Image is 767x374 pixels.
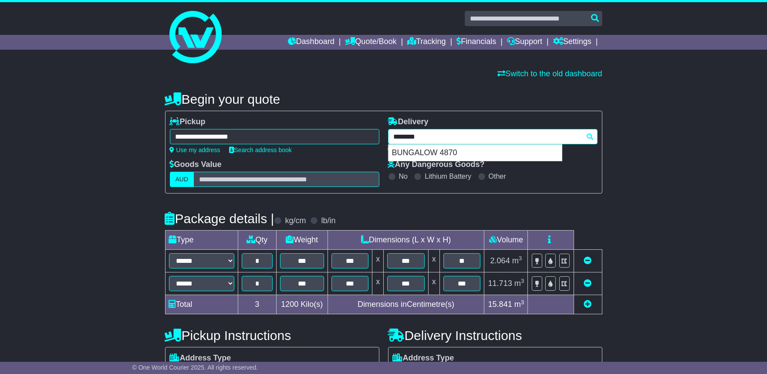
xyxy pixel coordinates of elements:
[170,160,222,170] label: Goods Value
[229,146,292,153] a: Search address book
[490,256,510,265] span: 2.064
[238,231,276,250] td: Qty
[489,172,506,180] label: Other
[281,300,298,309] span: 1200
[238,295,276,314] td: 3
[514,300,524,309] span: m
[321,216,335,226] label: lb/in
[488,279,512,288] span: 11.713
[425,172,471,180] label: Lithium Battery
[488,300,512,309] span: 15.841
[389,145,562,161] div: BUNGALOW 4870
[276,295,328,314] td: Kilo(s)
[165,295,238,314] td: Total
[497,69,602,78] a: Switch to the old dashboard
[519,255,522,262] sup: 3
[428,250,439,272] td: x
[165,231,238,250] td: Type
[514,279,524,288] span: m
[170,117,206,127] label: Pickup
[512,256,522,265] span: m
[165,328,379,343] h4: Pickup Instructions
[328,231,484,250] td: Dimensions (L x W x H)
[170,146,220,153] a: Use my address
[328,295,484,314] td: Dimensions in Centimetre(s)
[553,35,591,50] a: Settings
[372,250,384,272] td: x
[393,354,454,363] label: Address Type
[372,272,384,295] td: x
[388,160,485,170] label: Any Dangerous Goods?
[521,278,524,284] sup: 3
[428,272,439,295] td: x
[584,300,592,309] a: Add new item
[407,35,446,50] a: Tracking
[521,299,524,306] sup: 3
[132,364,258,371] span: © One World Courier 2025. All rights reserved.
[456,35,496,50] a: Financials
[170,172,194,187] label: AUD
[170,354,231,363] label: Address Type
[484,231,528,250] td: Volume
[288,35,335,50] a: Dashboard
[388,328,602,343] h4: Delivery Instructions
[507,35,542,50] a: Support
[399,172,408,180] label: No
[276,231,328,250] td: Weight
[584,256,592,265] a: Remove this item
[388,117,429,127] label: Delivery
[165,211,274,226] h4: Package details |
[285,216,306,226] label: kg/cm
[584,279,592,288] a: Remove this item
[165,92,602,106] h4: Begin your quote
[345,35,396,50] a: Quote/Book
